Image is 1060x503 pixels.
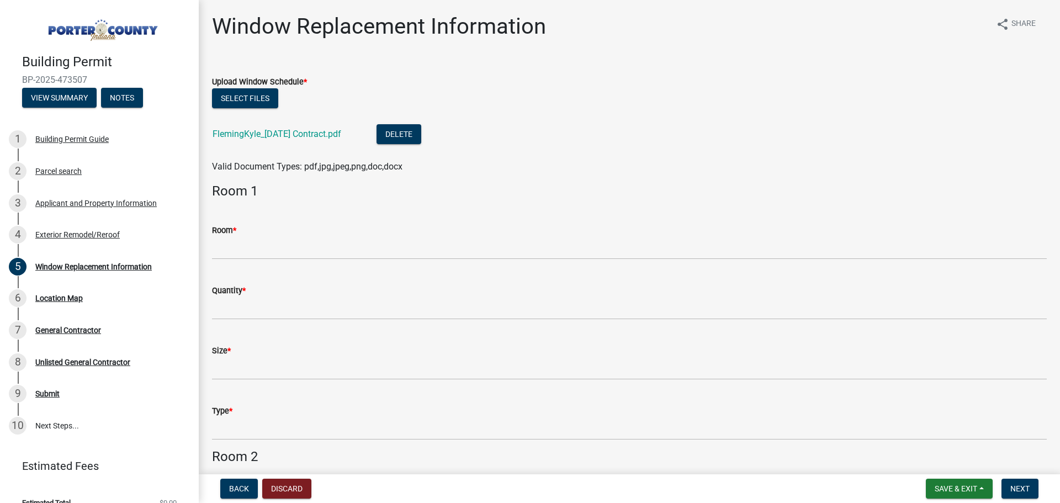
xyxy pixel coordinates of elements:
[35,135,109,143] div: Building Permit Guide
[22,88,97,108] button: View Summary
[996,18,1009,31] i: share
[35,231,120,239] div: Exterior Remodel/Reroof
[9,385,26,403] div: 9
[9,162,26,180] div: 2
[9,130,26,148] div: 1
[35,167,82,175] div: Parcel search
[9,321,26,339] div: 7
[101,94,143,103] wm-modal-confirm: Notes
[22,54,190,70] h4: Building Permit
[35,390,60,398] div: Submit
[212,88,278,108] button: Select files
[9,194,26,212] div: 3
[229,484,249,493] span: Back
[9,289,26,307] div: 6
[9,455,181,477] a: Estimated Fees
[1010,484,1030,493] span: Next
[212,407,232,415] label: Type
[9,353,26,371] div: 8
[35,326,101,334] div: General Contractor
[212,78,307,86] label: Upload Window Schedule
[9,417,26,435] div: 10
[212,161,402,172] span: Valid Document Types: pdf,jpg,jpeg,png,doc,docx
[35,294,83,302] div: Location Map
[35,263,152,271] div: Window Replacement Information
[35,358,130,366] div: Unlisted General Contractor
[212,347,231,355] label: Size
[22,12,181,43] img: Porter County, Indiana
[377,124,421,144] button: Delete
[9,226,26,243] div: 4
[377,130,421,140] wm-modal-confirm: Delete Document
[220,479,258,499] button: Back
[262,479,311,499] button: Discard
[926,479,993,499] button: Save & Exit
[987,13,1045,35] button: shareShare
[22,94,97,103] wm-modal-confirm: Summary
[1011,18,1036,31] span: Share
[212,227,236,235] label: Room
[935,484,977,493] span: Save & Exit
[212,13,546,40] h1: Window Replacement Information
[212,287,246,295] label: Quantity
[101,88,143,108] button: Notes
[9,258,26,276] div: 5
[22,75,177,85] span: BP-2025-473507
[35,199,157,207] div: Applicant and Property Information
[213,129,341,139] a: FlemingKyle_[DATE] Contract.pdf
[212,183,1047,199] h4: Room 1
[1001,479,1038,499] button: Next
[212,449,1047,465] h4: Room 2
